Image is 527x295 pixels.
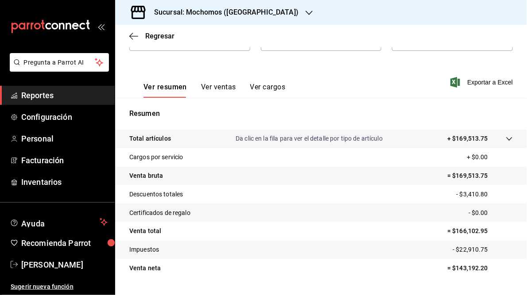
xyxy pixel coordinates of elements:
span: [PERSON_NAME] [21,259,108,271]
button: Ver ventas [201,83,236,98]
button: Pregunta a Parrot AI [10,53,109,72]
p: - $3,410.80 [457,190,513,199]
button: Exportar a Excel [452,77,513,88]
span: Configuración [21,111,108,123]
p: Resumen [129,108,513,119]
p: Da clic en la fila para ver el detalle por tipo de artículo [236,134,383,143]
p: = $169,513.75 [447,171,513,180]
p: - $0.00 [469,208,513,218]
p: Certificados de regalo [129,208,190,218]
button: Regresar [129,32,174,40]
p: Venta neta [129,264,161,273]
p: Venta bruta [129,171,163,180]
p: Descuentos totales [129,190,183,199]
span: Inventarios [21,176,108,188]
span: Facturación [21,154,108,166]
span: Recomienda Parrot [21,237,108,249]
p: - $22,910.75 [453,245,513,254]
p: Impuestos [129,245,159,254]
span: Personal [21,133,108,145]
p: Cargos por servicio [129,153,183,162]
div: navigation tabs [143,83,285,98]
span: Ayuda [21,217,96,227]
button: open_drawer_menu [97,23,105,30]
span: Pregunta a Parrot AI [24,58,95,67]
p: Venta total [129,226,161,236]
span: Reportes [21,89,108,101]
button: Ver resumen [143,83,187,98]
span: Sugerir nueva función [11,282,108,291]
p: + $0.00 [467,153,513,162]
span: Regresar [145,32,174,40]
p: = $166,102.95 [447,226,513,236]
p: = $143,192.20 [447,264,513,273]
p: Total artículos [129,134,171,143]
a: Pregunta a Parrot AI [6,64,109,73]
p: + $169,513.75 [447,134,488,143]
h3: Sucursal: Mochomos ([GEOGRAPHIC_DATA]) [147,7,298,18]
button: Ver cargos [250,83,286,98]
